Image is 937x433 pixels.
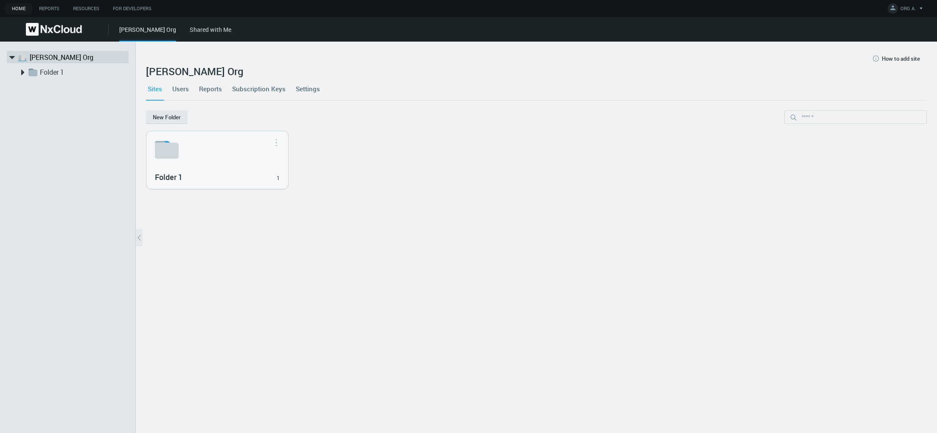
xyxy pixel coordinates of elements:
[901,5,916,15] span: ORG A.
[66,3,106,14] a: Resources
[5,3,32,14] a: Home
[171,77,191,100] a: Users
[106,3,158,14] a: For Developers
[146,65,927,77] h2: [PERSON_NAME] Org
[294,77,322,100] a: Settings
[190,25,231,34] a: Shared with Me
[865,52,927,65] button: How to add site
[40,67,125,77] a: Folder 1
[155,172,182,182] nx-search-highlight: Folder 1
[146,77,164,100] a: Sites
[882,55,920,62] span: How to add site
[277,174,280,183] div: 1
[30,52,115,62] a: [PERSON_NAME] Org
[119,25,176,42] div: [PERSON_NAME] Org
[197,77,224,100] a: Reports
[26,23,82,36] img: Nx Cloud logo
[146,110,188,124] button: New Folder
[32,3,66,14] a: Reports
[230,77,287,100] a: Subscription Keys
